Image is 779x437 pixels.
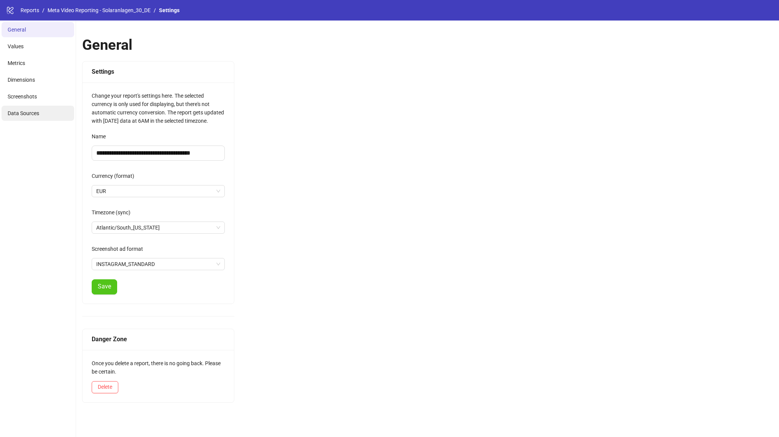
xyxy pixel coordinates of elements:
div: Change your report's settings here. The selected currency is only used for displaying, but there'... [92,92,225,125]
button: Delete [92,381,118,393]
span: Settings [159,7,180,13]
input: Name [92,146,225,161]
a: Reports [19,6,41,14]
div: Settings [92,67,225,76]
span: Values [8,43,24,49]
span: Delete [98,384,112,390]
span: Save [98,283,111,290]
span: Atlantic/South_Georgia [96,222,220,233]
a: Meta Video Reporting - Solaranlagen_30_DE [46,6,152,14]
span: EUR [96,185,220,197]
span: INSTAGRAM_STANDARD [96,258,220,270]
span: Screenshots [8,93,37,100]
div: Danger Zone [92,334,225,344]
h1: General [82,36,773,54]
label: Screenshot ad format [92,243,148,255]
label: Timezone (sync) [92,206,135,218]
label: Name [92,130,111,142]
li: / [42,6,45,14]
span: General [8,27,26,33]
li: / [154,6,156,14]
span: Data Sources [8,110,39,116]
button: Save [92,279,117,294]
span: Metrics [8,60,25,66]
div: Once you delete a report, there is no going back. Please be certain. [92,359,225,376]
span: Dimensions [8,77,35,83]
label: Currency (format) [92,170,139,182]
